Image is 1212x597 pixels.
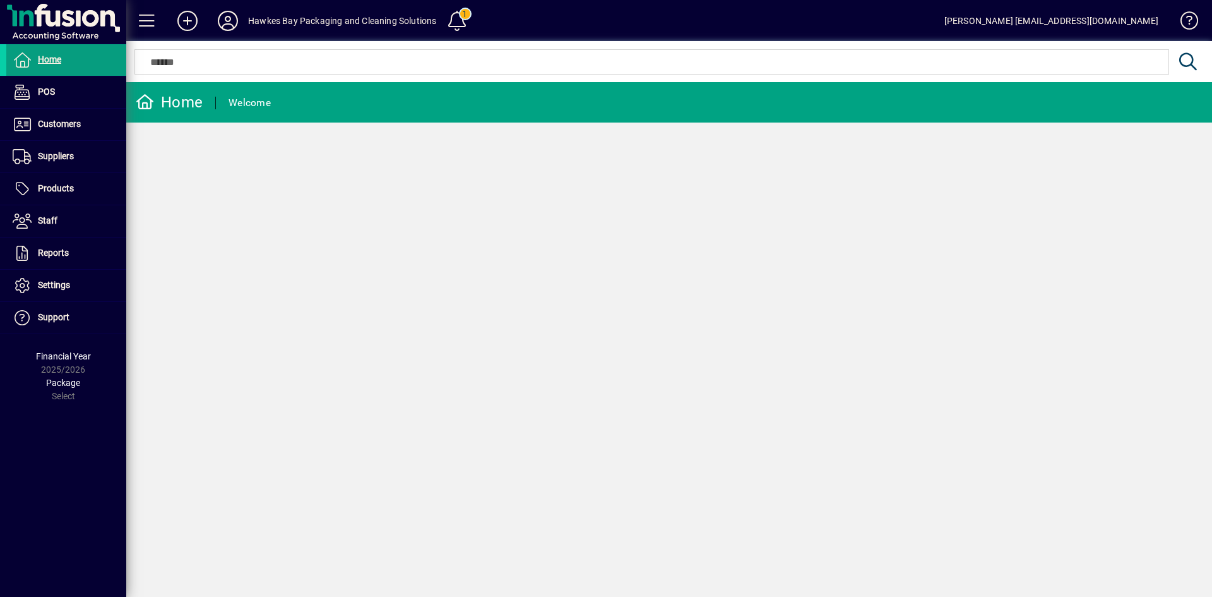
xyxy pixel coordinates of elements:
a: Customers [6,109,126,140]
a: Support [6,302,126,334]
span: Package [46,378,80,388]
span: Suppliers [38,151,74,161]
span: POS [38,87,55,97]
span: Home [38,54,61,64]
a: Reports [6,238,126,269]
button: Profile [208,9,248,32]
span: Staff [38,215,57,226]
span: Products [38,183,74,193]
a: Products [6,173,126,205]
div: Hawkes Bay Packaging and Cleaning Solutions [248,11,437,31]
span: Settings [38,280,70,290]
a: Knowledge Base [1171,3,1196,44]
a: Staff [6,205,126,237]
button: Add [167,9,208,32]
span: Financial Year [36,351,91,361]
div: Home [136,92,203,112]
a: Settings [6,270,126,301]
div: Welcome [229,93,271,113]
span: Reports [38,248,69,258]
div: [PERSON_NAME] [EMAIL_ADDRESS][DOMAIN_NAME] [944,11,1158,31]
a: POS [6,76,126,108]
span: Customers [38,119,81,129]
span: Support [38,312,69,322]
a: Suppliers [6,141,126,172]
